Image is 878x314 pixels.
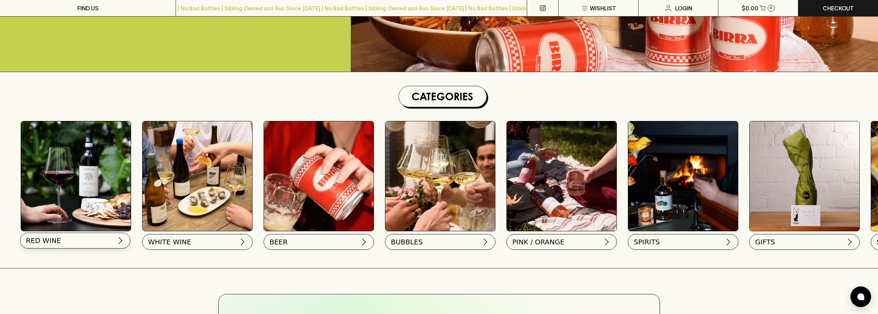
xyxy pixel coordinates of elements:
img: optimise [142,121,252,231]
p: FIND US [77,4,99,12]
span: PINK / ORANGE [512,237,564,247]
button: PINK / ORANGE [506,234,617,250]
img: Red Wine Tasting [21,121,131,231]
span: BEER [269,237,288,247]
img: GIFT WRA-16 1 [750,121,859,231]
p: $0.00 [742,4,758,12]
img: BIRRA_GOOD-TIMES_INSTA-2 1/optimise?auth=Mjk3MjY0ODMzMw__ [264,121,374,231]
p: Login [675,4,692,12]
span: GIFTS [755,237,775,247]
p: 0 [770,6,772,10]
img: chevron-right.svg [116,236,125,245]
img: chevron-right.svg [603,238,611,246]
img: gospel_collab-2 1 [628,121,738,231]
img: 2022_Festive_Campaign_INSTA-16 1 [385,121,495,231]
img: chevron-right.svg [846,238,854,246]
img: chevron-right.svg [724,238,732,246]
img: chevron-right.svg [481,238,490,246]
button: GIFTS [749,234,860,250]
button: SPIRITS [628,234,738,250]
button: RED WINE [20,233,130,249]
p: Checkout [823,4,854,12]
button: BUBBLES [385,234,495,250]
img: chevron-right.svg [238,238,247,246]
button: BEER [264,234,374,250]
span: BUBBLES [391,237,423,247]
img: bubble-icon [857,293,864,300]
img: gospel_collab-2 1 [507,121,616,231]
span: SPIRITS [634,237,660,247]
h1: Categories [402,89,484,104]
span: RED WINE [26,236,61,245]
p: Wishlist [590,4,616,12]
button: WHITE WINE [142,234,253,250]
img: chevron-right.svg [360,238,368,246]
span: WHITE WINE [148,237,191,247]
